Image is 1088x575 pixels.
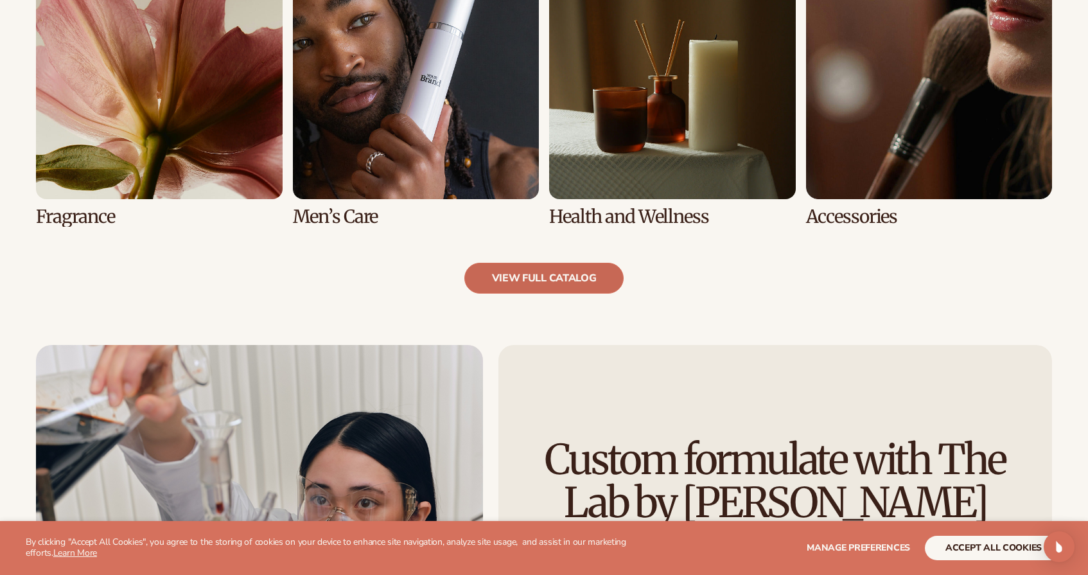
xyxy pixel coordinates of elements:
[925,536,1062,560] button: accept all cookies
[807,536,910,560] button: Manage preferences
[26,537,638,559] p: By clicking "Accept All Cookies", you agree to the storing of cookies on your device to enhance s...
[807,542,910,554] span: Manage preferences
[464,263,624,294] a: view full catalog
[1044,531,1075,562] div: Open Intercom Messenger
[53,547,97,559] a: Learn More
[534,438,1016,524] h2: Custom formulate with The Lab by [PERSON_NAME]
